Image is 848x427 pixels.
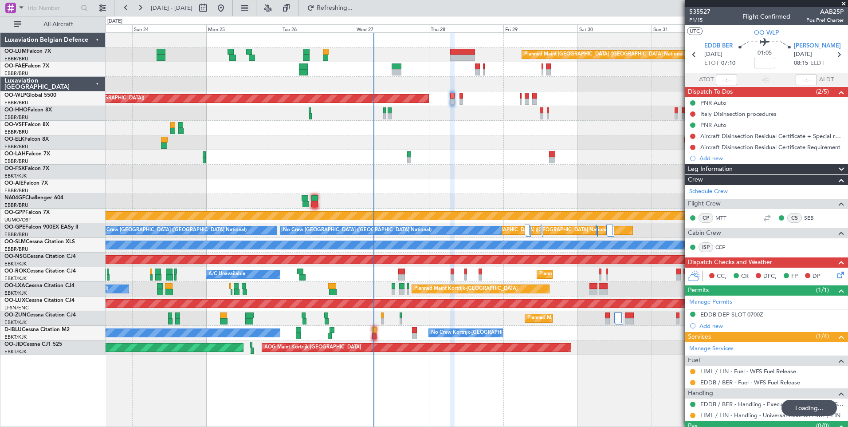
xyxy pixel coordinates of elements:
span: EDDB BER [704,42,733,51]
span: OO-JID [4,342,23,347]
span: ALDT [819,75,834,84]
div: Flight Confirmed [742,12,790,21]
span: Handling [688,388,713,399]
a: EBBR/BRU [4,114,28,121]
div: Italy Disinsection procedures [700,110,777,118]
span: N604GF [4,195,25,201]
span: CC, [717,272,726,281]
div: AOG Maint Kortrijk-[GEOGRAPHIC_DATA] [264,341,361,354]
div: No Crew [GEOGRAPHIC_DATA] ([GEOGRAPHIC_DATA] National) [98,224,247,237]
div: [DATE] [107,18,122,25]
span: Cabin Crew [688,228,721,238]
div: EDDB DEP SLOT 0700Z [700,311,763,318]
button: UTC [687,27,703,35]
span: [PERSON_NAME] [794,42,841,51]
div: No Crew [GEOGRAPHIC_DATA] ([GEOGRAPHIC_DATA] National) [283,224,432,237]
span: Services [688,332,711,342]
span: OO-LUM [4,49,27,54]
div: CS [787,213,802,223]
a: EDDB / BER - Fuel - WFS Fuel Release [700,379,800,386]
span: (1/4) [816,332,829,341]
a: EBBR/BRU [4,129,28,135]
div: Aircraft Disinsection Residual Certificate Requirement [700,143,840,151]
div: Aircraft Disinsection Residual Certificate + Special request [700,132,844,140]
div: Fri 29 [503,24,577,32]
a: OO-AIEFalcon 7X [4,181,48,186]
div: Sat 30 [577,24,652,32]
div: Add new [699,322,844,330]
a: EBBR/BRU [4,99,28,106]
span: [DATE] [794,50,812,59]
span: AAB25P [806,7,844,16]
span: All Aircraft [23,21,94,28]
div: Wed 27 [355,24,429,32]
div: Planned Maint Kortrijk-[GEOGRAPHIC_DATA] [414,282,518,296]
span: Leg Information [688,164,733,174]
a: UUMO/OSF [4,217,31,223]
a: EBBR/BRU [4,55,28,62]
a: EBKT/KJK [4,319,27,326]
span: D-IBLU [4,327,22,332]
a: OO-LXACessna Citation CJ4 [4,283,75,289]
button: Refreshing... [303,1,356,15]
a: MTT [715,214,735,222]
a: SEB [804,214,824,222]
a: Manage Permits [689,298,732,307]
a: EBKT/KJK [4,275,27,282]
span: DP [813,272,821,281]
a: OO-FSXFalcon 7X [4,166,49,171]
span: 07:10 [721,59,735,68]
div: Planned Maint [GEOGRAPHIC_DATA] ([GEOGRAPHIC_DATA] National) [524,48,685,61]
a: EDDB / BER - Handling - ExecuJet Europe EDDB / SXF [700,400,844,408]
div: Sun 31 [652,24,726,32]
span: OO-ELK [4,137,24,142]
div: Thu 28 [429,24,503,32]
span: OO-LUX [4,298,25,303]
span: Dispatch Checks and Weather [688,257,772,268]
span: [DATE] [704,50,722,59]
a: Schedule Crew [689,187,728,196]
a: OO-FAEFalcon 7X [4,63,49,69]
a: EBBR/BRU [4,70,28,77]
span: 535527 [689,7,711,16]
div: Sun 24 [132,24,206,32]
a: OO-LUMFalcon 7X [4,49,51,54]
a: OO-NSGCessna Citation CJ4 [4,254,76,259]
div: ISP [699,242,713,252]
a: EBKT/KJK [4,334,27,340]
span: 01:05 [758,49,772,58]
a: OO-ELKFalcon 8X [4,137,49,142]
span: Pos Pref Charter [806,16,844,24]
a: EBKT/KJK [4,290,27,297]
span: OO-SLM [4,239,26,245]
div: A/C Unavailable [208,268,245,281]
span: OO-LXA [4,283,25,289]
a: LIML / LIN - Handling - Universal Aviation LIML / LIN [700,411,840,419]
a: EBBR/BRU [4,187,28,194]
div: Add new [699,154,844,162]
span: ELDT [810,59,824,68]
div: Tue 26 [281,24,355,32]
span: 08:15 [794,59,808,68]
a: OO-WLPGlobal 5500 [4,93,56,98]
a: OO-VSFFalcon 8X [4,122,49,127]
span: OO-GPE [4,225,25,230]
span: Permits [688,285,709,296]
span: ATOT [699,75,714,84]
span: Fuel [688,356,700,366]
a: LFSN/ENC [4,304,29,311]
input: --:-- [716,75,737,85]
span: Crew [688,175,703,185]
span: OO-HHO [4,107,27,113]
span: [DATE] - [DATE] [151,4,192,12]
div: Planned Maint Kortrijk-[GEOGRAPHIC_DATA] [527,312,631,325]
a: EBBR/BRU [4,158,28,165]
a: EBBR/BRU [4,231,28,238]
a: D-IBLUCessna Citation M2 [4,327,70,332]
a: EBKT/KJK [4,261,27,267]
span: OO-VSF [4,122,25,127]
span: OO-WLP [754,28,779,37]
a: OO-LUXCessna Citation CJ4 [4,298,75,303]
span: (1/1) [816,285,829,295]
span: OO-LAH [4,151,26,157]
